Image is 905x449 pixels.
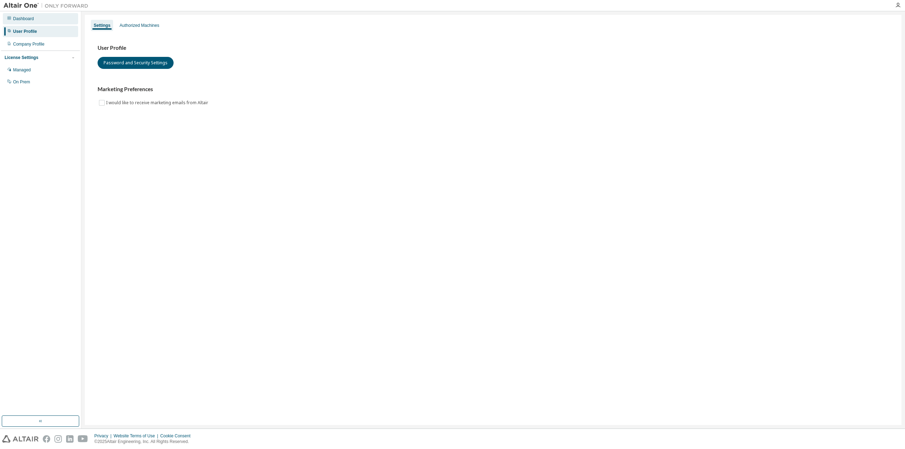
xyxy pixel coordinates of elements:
[66,435,74,443] img: linkedin.svg
[5,55,38,60] div: License Settings
[13,16,34,22] div: Dashboard
[98,57,174,69] button: Password and Security Settings
[94,23,110,28] div: Settings
[160,433,194,439] div: Cookie Consent
[43,435,50,443] img: facebook.svg
[13,29,37,34] div: User Profile
[78,435,88,443] img: youtube.svg
[13,41,45,47] div: Company Profile
[106,99,210,107] label: I would like to receive marketing emails from Altair
[94,433,113,439] div: Privacy
[2,435,39,443] img: altair_logo.svg
[13,67,31,73] div: Managed
[98,45,889,52] h3: User Profile
[119,23,159,28] div: Authorized Machines
[13,79,30,85] div: On Prem
[113,433,160,439] div: Website Terms of Use
[4,2,92,9] img: Altair One
[54,435,62,443] img: instagram.svg
[94,439,195,445] p: © 2025 Altair Engineering, Inc. All Rights Reserved.
[98,86,889,93] h3: Marketing Preferences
